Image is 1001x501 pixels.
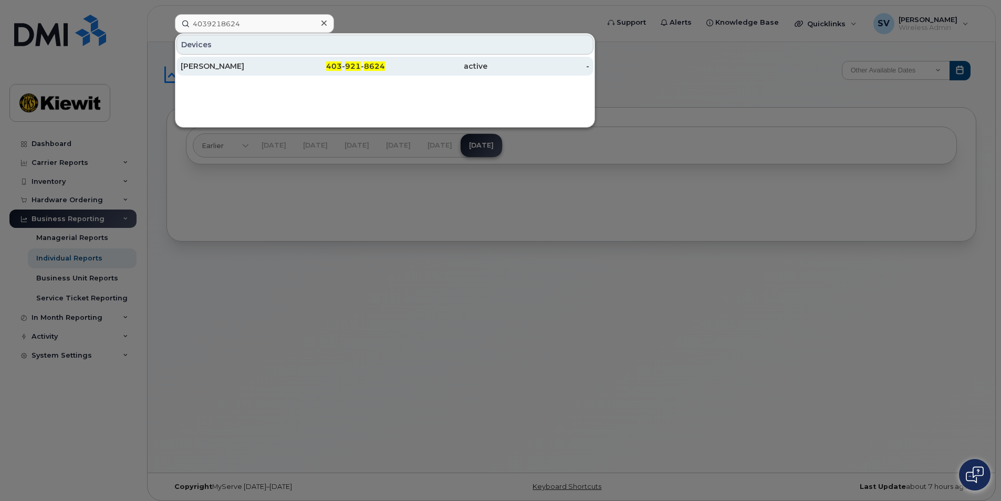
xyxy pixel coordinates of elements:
[326,61,342,71] span: 403
[176,57,593,76] a: [PERSON_NAME]403-921-8624active-
[181,61,283,71] div: [PERSON_NAME]
[487,61,590,71] div: -
[364,61,385,71] span: 8624
[176,35,593,55] div: Devices
[283,61,385,71] div: - -
[966,466,984,483] img: Open chat
[345,61,361,71] span: 921
[385,61,487,71] div: active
